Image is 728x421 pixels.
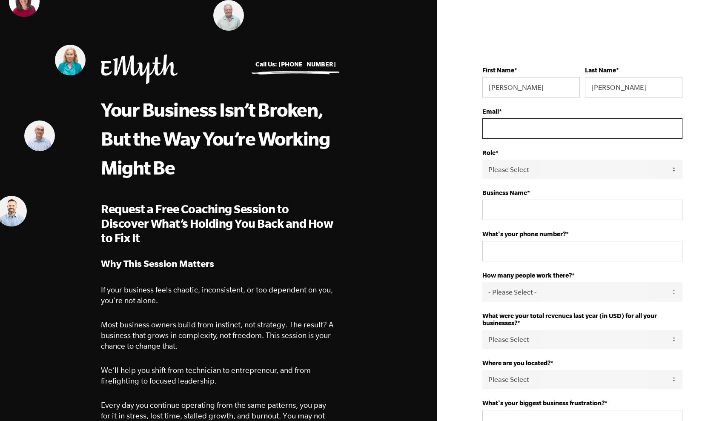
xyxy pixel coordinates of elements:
[482,230,566,238] strong: What's your phone number?
[482,108,499,115] strong: Email
[482,66,514,74] strong: First Name
[482,312,657,326] strong: What were your total revenues last year (in USD) for all your businesses?
[482,399,605,407] strong: What's your biggest business frustration?
[101,99,330,178] span: Your Business Isn’t Broken, But the Way You’re Working Might Be
[101,320,333,350] span: Most business owners build from instinct, not strategy. The result? A business that grows in comp...
[538,360,728,421] iframe: Chat Widget
[482,149,496,156] strong: Role
[55,45,86,75] img: Lynn Goza, EMyth Business Coach
[482,272,572,279] strong: How many people work there?
[101,258,214,269] strong: Why This Session Matters
[101,202,333,244] span: Request a Free Coaching Session to Discover What’s Holding You Back and How to Fix It
[101,366,311,385] span: We’ll help you shift from technician to entrepreneur, and from firefighting to focused leadership.
[101,54,178,84] img: EMyth
[482,359,550,367] strong: Where are you located?
[24,120,55,151] img: Shachar Perlman, EMyth Business Coach
[482,189,527,196] strong: Business Name
[101,285,333,305] span: If your business feels chaotic, inconsistent, or too dependent on you, you're not alone.
[585,66,616,74] strong: Last Name
[255,60,336,68] a: Call Us: [PHONE_NUMBER]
